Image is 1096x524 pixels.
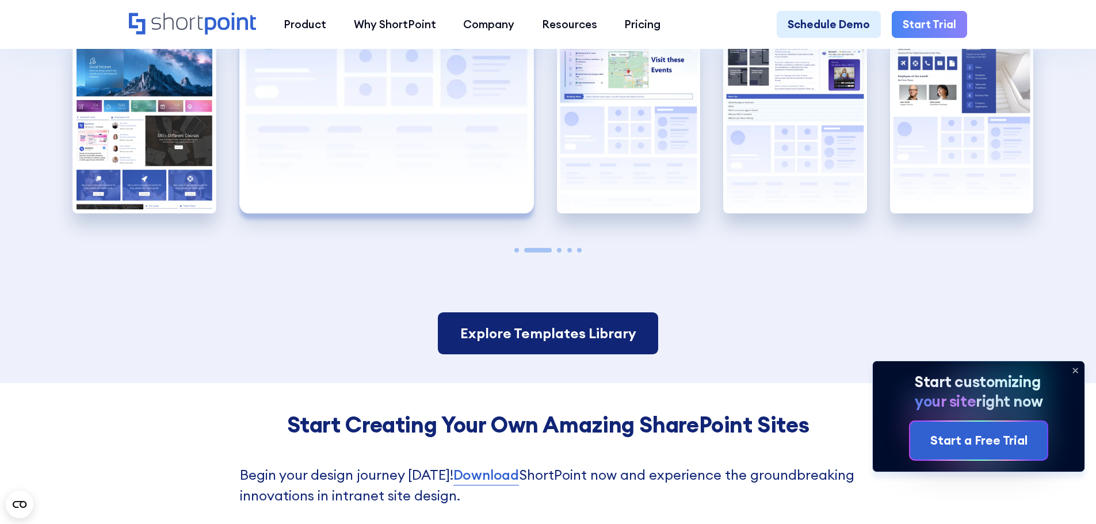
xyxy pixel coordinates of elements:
span: Go to slide 3 [557,248,562,253]
div: 3 / 5 [557,37,701,214]
div: Resources [542,16,597,33]
a: Company [449,11,528,39]
a: Start a Free Trial [910,422,1047,460]
span: Go to slide 4 [567,248,572,253]
div: Why ShortPoint [354,16,436,33]
a: Download [453,465,519,485]
span: Go to slide 1 [514,248,519,253]
div: Start a Free Trial [930,431,1028,450]
div: Widget chat [1038,469,1096,524]
a: Explore Templates Library [438,312,658,355]
div: 4 / 5 [723,37,867,214]
img: HR SharePoint site example for documents [890,37,1034,214]
h4: Start Creating Your Own Amazing SharePoint Sites [240,412,857,437]
button: Open CMP widget [6,491,33,518]
span: Go to slide 5 [577,248,582,253]
a: Home [129,13,256,36]
iframe: Chat Widget [1038,469,1096,524]
div: 1 / 5 [72,37,216,214]
a: Resources [528,11,611,39]
a: Why ShortPoint [340,11,450,39]
img: SharePoint Communication site example for news [723,37,867,214]
div: Product [284,16,326,33]
a: Start Trial [892,11,967,39]
div: 5 / 5 [890,37,1034,214]
span: Go to slide 2 [524,248,552,253]
img: Internal SharePoint site example for company policy [557,37,701,214]
div: Pricing [624,16,660,33]
div: Company [463,16,514,33]
a: Schedule Demo [777,11,881,39]
img: Best SharePoint Intranet Site Designs [72,37,216,214]
a: Pricing [611,11,675,39]
a: Product [270,11,340,39]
